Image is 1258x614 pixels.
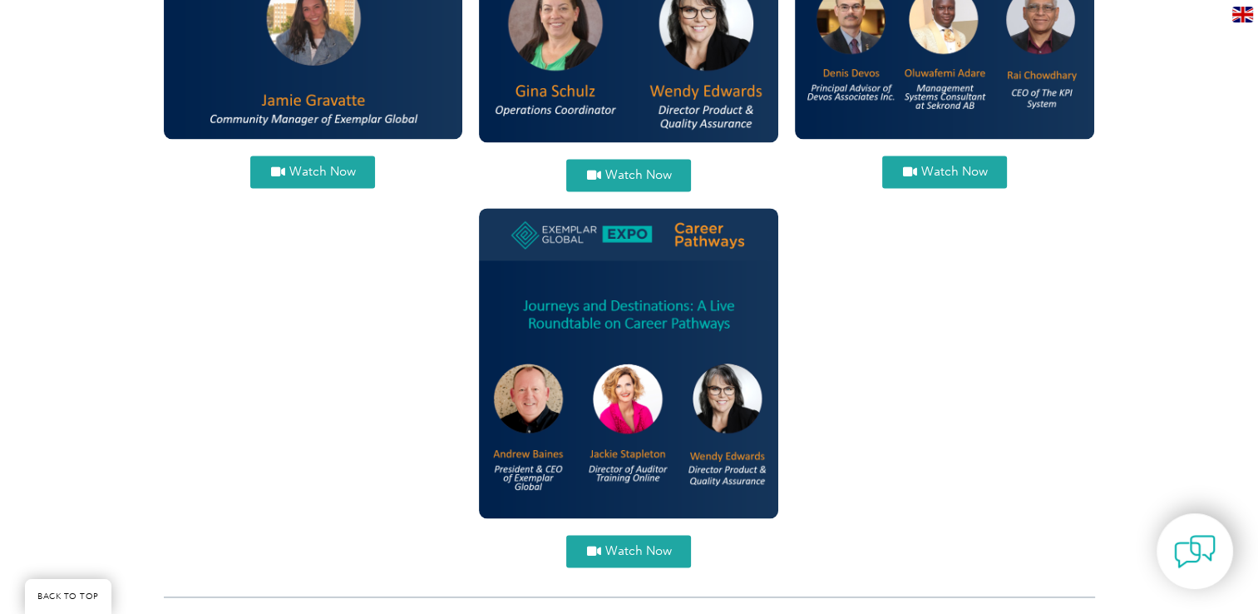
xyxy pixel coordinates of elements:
span: Watch Now [920,166,987,178]
a: Watch Now [566,535,691,567]
a: Watch Now [250,156,375,188]
span: Watch Now [604,545,671,557]
img: en [1232,7,1253,22]
a: Watch Now [882,156,1007,188]
a: BACK TO TOP [25,579,111,614]
span: Watch Now [604,169,671,181]
span: Watch Now [289,166,355,178]
img: contact-chat.png [1174,531,1216,572]
a: Watch Now [566,159,691,191]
